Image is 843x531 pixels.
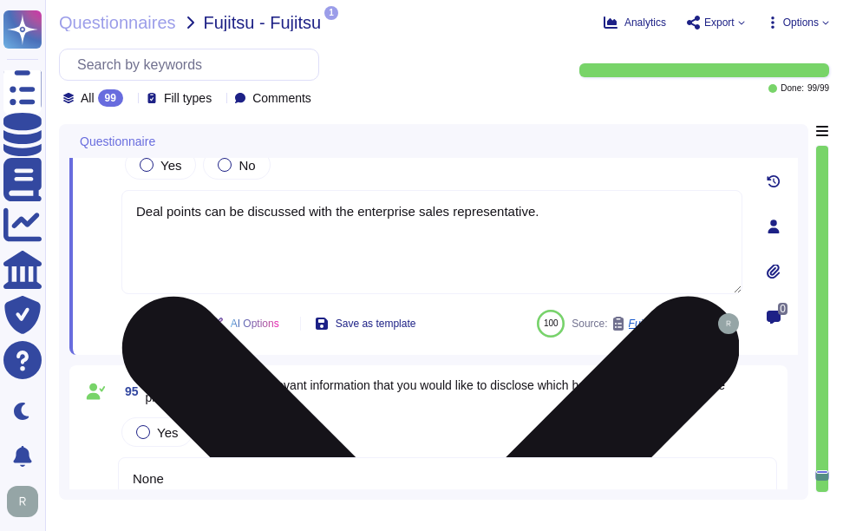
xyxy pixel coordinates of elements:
[98,89,123,107] div: 99
[59,14,176,31] span: Questionnaires
[160,158,181,173] span: Yes
[7,486,38,517] img: user
[81,92,95,104] span: All
[118,385,139,397] span: 95
[80,135,155,147] span: Questionnaire
[118,457,777,511] textarea: None
[807,84,829,93] span: 99 / 99
[604,16,666,29] button: Analytics
[3,482,50,521] button: user
[718,313,739,334] img: user
[781,84,804,93] span: Done:
[69,49,318,80] input: Search by keywords
[704,17,735,28] span: Export
[324,6,338,20] span: 1
[778,303,787,315] span: 0
[624,17,666,28] span: Analytics
[783,17,819,28] span: Options
[204,14,322,31] span: Fujitsu - Fujitsu
[164,92,212,104] span: Fill types
[544,318,559,328] span: 100
[252,92,311,104] span: Comments
[121,190,742,294] textarea: Deal points can be discussed with the enterprise sales representative.
[239,158,255,173] span: No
